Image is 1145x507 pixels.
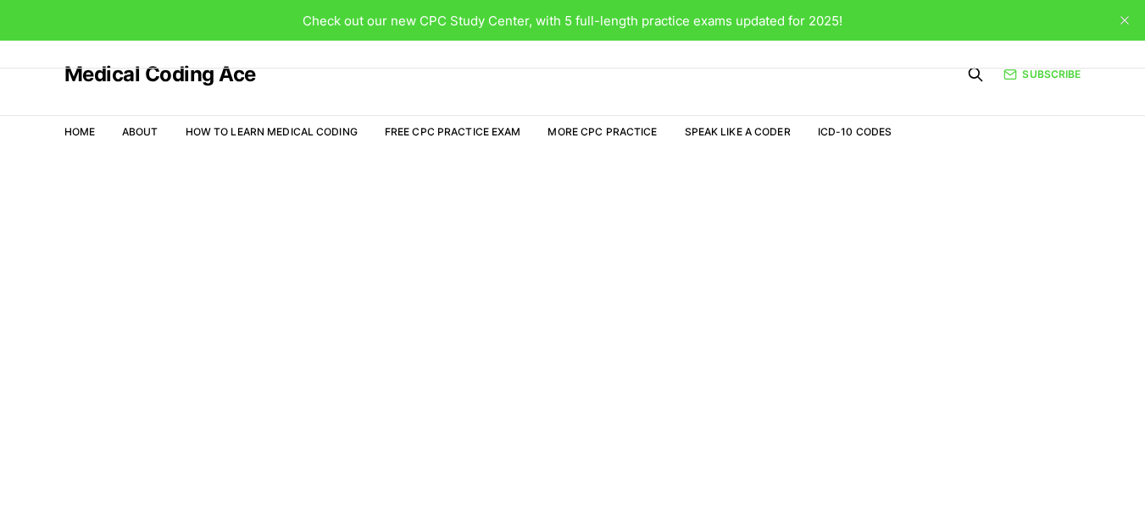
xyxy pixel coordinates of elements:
a: About [122,125,158,138]
a: Medical Coding Ace [64,64,256,85]
a: Free CPC Practice Exam [385,125,521,138]
a: Home [64,125,95,138]
a: How to Learn Medical Coding [186,125,358,138]
button: close [1111,7,1138,34]
iframe: portal-trigger [869,424,1145,507]
a: Subscribe [1003,67,1081,82]
a: Speak Like a Coder [685,125,791,138]
a: More CPC Practice [547,125,657,138]
span: Check out our new CPC Study Center, with 5 full-length practice exams updated for 2025! [303,13,842,29]
a: ICD-10 Codes [818,125,892,138]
